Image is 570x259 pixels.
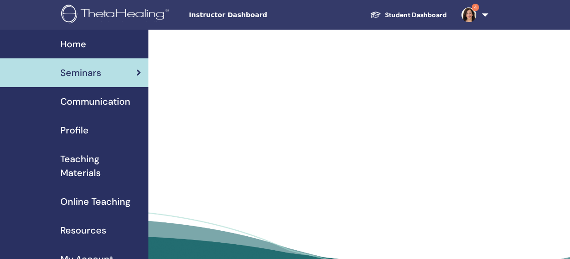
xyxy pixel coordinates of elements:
img: logo.png [61,5,172,25]
span: Seminars [60,66,101,80]
span: Profile [60,123,89,137]
a: Student Dashboard [363,6,454,24]
span: Online Teaching [60,195,130,208]
span: 4 [472,4,479,11]
img: default.jpg [461,7,476,22]
img: graduation-cap-white.svg [370,11,381,19]
span: Resources [60,223,106,237]
span: Home [60,37,86,51]
span: Teaching Materials [60,152,141,180]
span: Instructor Dashboard [189,10,328,20]
span: Communication [60,95,130,108]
